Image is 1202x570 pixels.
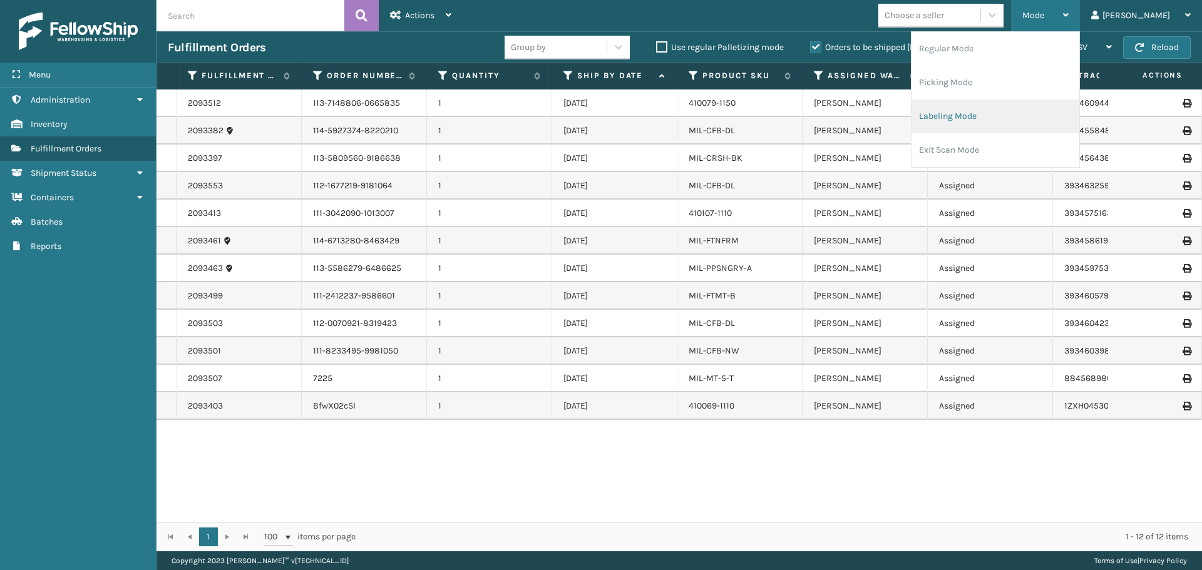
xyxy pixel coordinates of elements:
[552,255,677,282] td: [DATE]
[928,255,1053,282] td: Assigned
[552,282,677,310] td: [DATE]
[302,310,427,337] td: 112-0070921-8319423
[302,365,427,392] td: 7225
[199,527,218,546] a: 1
[188,317,223,330] a: 2093503
[803,255,928,282] td: [PERSON_NAME]
[1183,126,1190,135] i: Print Label
[405,10,434,21] span: Actions
[302,227,427,255] td: 114-6713280-8463429
[928,392,1053,420] td: Assigned
[172,551,349,570] p: Copyright 2023 [PERSON_NAME]™ v [TECHNICAL_ID]
[803,365,928,392] td: [PERSON_NAME]
[19,13,138,50] img: logo
[302,255,427,282] td: 113-5586279-6486625
[552,337,677,365] td: [DATE]
[803,337,928,365] td: [PERSON_NAME]
[689,263,752,273] a: MIL-PPSNGRY-A
[803,282,928,310] td: [PERSON_NAME]
[1064,373,1126,384] a: 884568986737
[1183,319,1190,328] i: Print Label
[31,192,74,203] span: Containers
[188,372,222,385] a: 2093507
[1183,347,1190,355] i: Print Label
[302,200,427,227] td: 111-3042090-1013007
[552,117,677,145] td: [DATE]
[168,40,265,55] h3: Fulfillment Orders
[552,145,677,172] td: [DATE]
[427,337,552,365] td: 1
[427,172,552,200] td: 1
[1094,556,1138,565] a: Terms of Use
[427,310,552,337] td: 1
[1183,209,1190,218] i: Print Label
[912,133,1079,167] li: Exit Scan Mode
[1183,237,1190,245] i: Print Label
[689,318,735,328] a: MIL-CFB-DL
[188,345,221,357] a: 2093501
[31,216,63,227] span: Batches
[828,70,903,81] label: Assigned Warehouse
[427,117,552,145] td: 1
[810,42,932,53] label: Orders to be shipped [DATE]
[1183,292,1190,300] i: Print Label
[803,310,928,337] td: [PERSON_NAME]
[1123,36,1191,59] button: Reload
[1064,400,1154,411] a: 1ZXH04530397294989
[689,98,736,108] a: 410079-1150
[1064,235,1122,246] a: 393458619327
[1064,208,1122,218] a: 393457516395
[689,125,735,136] a: MIL-CFB-DL
[302,117,427,145] td: 114-5927374-8220210
[552,200,677,227] td: [DATE]
[1064,318,1122,328] a: 393460423162
[1064,263,1122,273] a: 393459753619
[1103,65,1190,86] span: Actions
[803,89,928,117] td: [PERSON_NAME]
[803,200,928,227] td: [PERSON_NAME]
[689,153,742,163] a: MIL-CRSH-BK
[302,392,427,420] td: BfwX02cSl
[689,373,734,384] a: MIL-MT-5-T
[427,145,552,172] td: 1
[188,207,221,220] a: 2093413
[1094,551,1187,570] div: |
[188,400,223,412] a: 2093403
[31,143,101,154] span: Fulfillment Orders
[188,180,223,192] a: 2093553
[31,94,90,105] span: Administration
[1064,153,1124,163] a: 393456438747
[689,235,739,246] a: MIL-FTNFRM
[1022,10,1044,21] span: Mode
[1183,402,1190,410] i: Print Label
[1139,556,1187,565] a: Privacy Policy
[188,125,223,137] a: 2093382
[1183,264,1190,273] i: Print Label
[264,527,356,546] span: items per page
[689,208,732,218] a: 410107-1110
[427,200,552,227] td: 1
[552,310,677,337] td: [DATE]
[928,310,1053,337] td: Assigned
[928,200,1053,227] td: Assigned
[302,145,427,172] td: 113-5809560-9186638
[928,337,1053,365] td: Assigned
[188,262,223,275] a: 2093463
[702,70,778,81] label: Product SKU
[1064,125,1126,136] a: 393455848856
[552,392,677,420] td: [DATE]
[302,337,427,365] td: 111-8233495-9981050
[1064,180,1124,191] a: 393463259535
[202,70,277,81] label: Fulfillment Order Id
[1064,290,1124,301] a: 393460579890
[928,172,1053,200] td: Assigned
[552,227,677,255] td: [DATE]
[427,255,552,282] td: 1
[803,227,928,255] td: [PERSON_NAME]
[188,235,221,247] a: 2093461
[552,89,677,117] td: [DATE]
[912,99,1079,133] li: Labeling Mode
[552,172,677,200] td: [DATE]
[577,70,653,81] label: Ship By Date
[427,227,552,255] td: 1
